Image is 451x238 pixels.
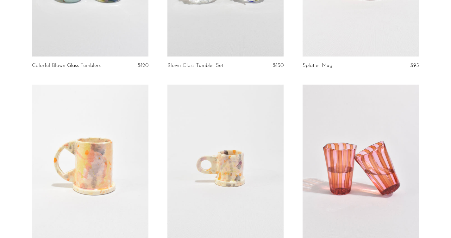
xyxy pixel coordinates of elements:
a: Blown Glass Tumbler Set [167,63,223,68]
a: Colorful Blown Glass Tumblers [32,63,101,68]
span: $130 [273,63,284,68]
a: Splatter Mug [303,63,332,68]
span: $95 [410,63,419,68]
span: $120 [138,63,148,68]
